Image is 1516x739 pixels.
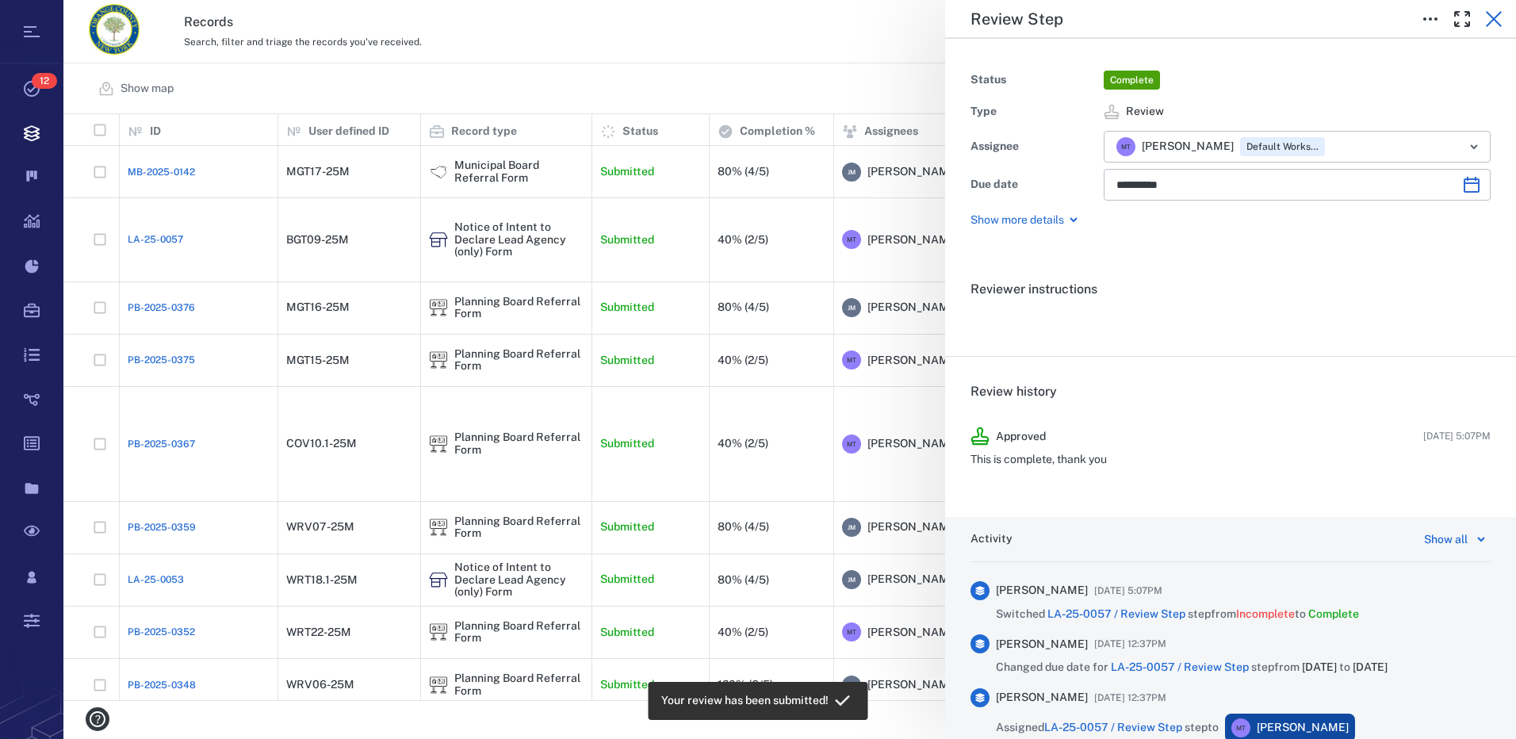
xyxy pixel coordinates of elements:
span: [PERSON_NAME] [996,637,1088,653]
span: [PERSON_NAME] [996,583,1088,599]
button: Toggle to Edit Boxes [1415,3,1446,35]
button: Close [1478,3,1510,35]
a: LA-25-0057 / Review Step [1047,607,1185,620]
span: Complete [1107,74,1157,87]
span: [DATE] [1302,661,1337,673]
p: Approved [996,429,1046,445]
h6: Review history [970,382,1491,401]
button: Open [1463,136,1485,158]
div: Due date [970,174,1097,196]
span: 12 [32,73,57,89]
span: [DATE] 12:37PM [1094,688,1166,707]
span: Changed due date for step from to [996,660,1388,676]
span: Help [36,11,68,25]
span: . [970,313,974,328]
div: Show all [1424,530,1468,549]
span: [PERSON_NAME] [996,690,1088,706]
span: Assigned step to [996,720,1219,736]
span: Incomplete [1236,607,1295,620]
a: LA-25-0057 / Review Step [1111,661,1249,673]
span: [DATE] 12:37PM [1094,634,1166,653]
div: Type [970,101,1097,123]
p: This is complete, thank you [970,452,1491,468]
button: Choose date, selected date is Nov 6, 2025 [1456,169,1487,201]
span: [DATE] [1353,661,1388,673]
span: Complete [1308,607,1359,620]
h6: Reviewer instructions [970,280,1491,299]
span: Review [1126,104,1164,120]
span: [PERSON_NAME] [1142,139,1234,155]
div: Status [970,69,1097,91]
div: Assignee [970,136,1097,158]
span: Default Workspace [1243,140,1322,154]
div: Approved[DATE] 5:07PMThis is complete, thank you [958,414,1503,492]
div: Your review has been submitted! [661,687,829,715]
span: [DATE] 5:07PM [1094,581,1162,600]
h5: Review Step [970,10,1063,29]
a: LA-25-0057 / Review Step [1044,721,1182,733]
p: Show more details [970,213,1064,228]
button: Toggle Fullscreen [1446,3,1478,35]
span: [PERSON_NAME] [1257,720,1349,736]
span: [DATE] 5:07PM [1423,429,1491,443]
span: Switched step from to [996,607,1359,622]
div: M T [1231,718,1250,737]
div: M T [1116,137,1135,156]
body: Rich Text Area. Press ALT-0 for help. [13,13,506,27]
h6: Activity [970,531,1013,547]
